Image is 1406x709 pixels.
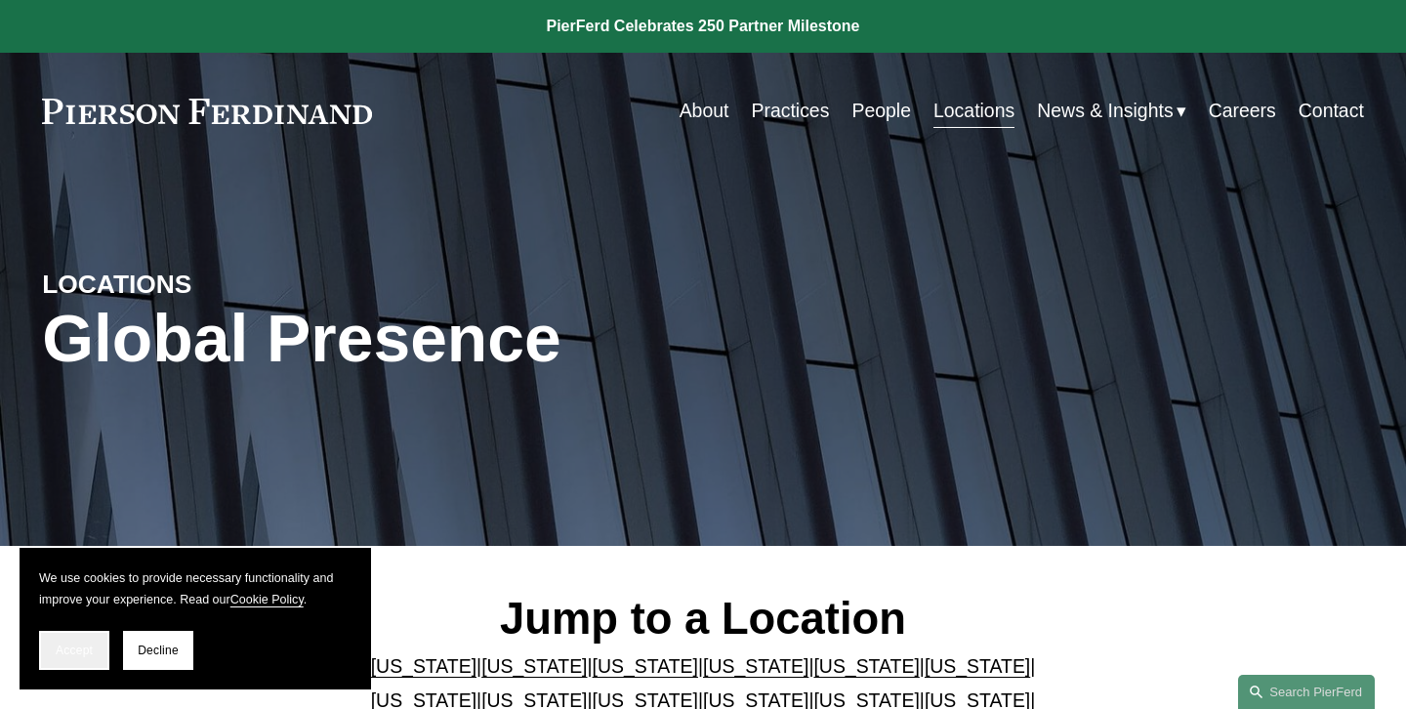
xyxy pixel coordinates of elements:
a: Careers [1209,92,1276,130]
a: [US_STATE] [481,655,587,677]
a: [US_STATE] [371,655,476,677]
span: Decline [138,644,179,657]
h1: Global Presence [42,301,923,377]
a: Cookie Policy [230,593,304,606]
span: News & Insights [1037,94,1173,128]
button: Decline [123,631,193,670]
section: Cookie banner [20,548,371,689]
a: Search this site [1238,675,1375,709]
h4: LOCATIONS [42,269,372,301]
a: [US_STATE] [813,655,919,677]
a: People [851,92,911,130]
a: [US_STATE] [593,655,698,677]
a: Contact [1299,92,1364,130]
a: Practices [751,92,829,130]
a: Locations [933,92,1014,130]
p: We use cookies to provide necessary functionality and improve your experience. Read our . [39,567,351,611]
a: [US_STATE] [703,655,808,677]
a: folder dropdown [1037,92,1185,130]
a: [US_STATE] [925,655,1030,677]
span: Accept [56,644,93,657]
h2: Jump to a Location [317,593,1089,646]
button: Accept [39,631,109,670]
a: About [680,92,729,130]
